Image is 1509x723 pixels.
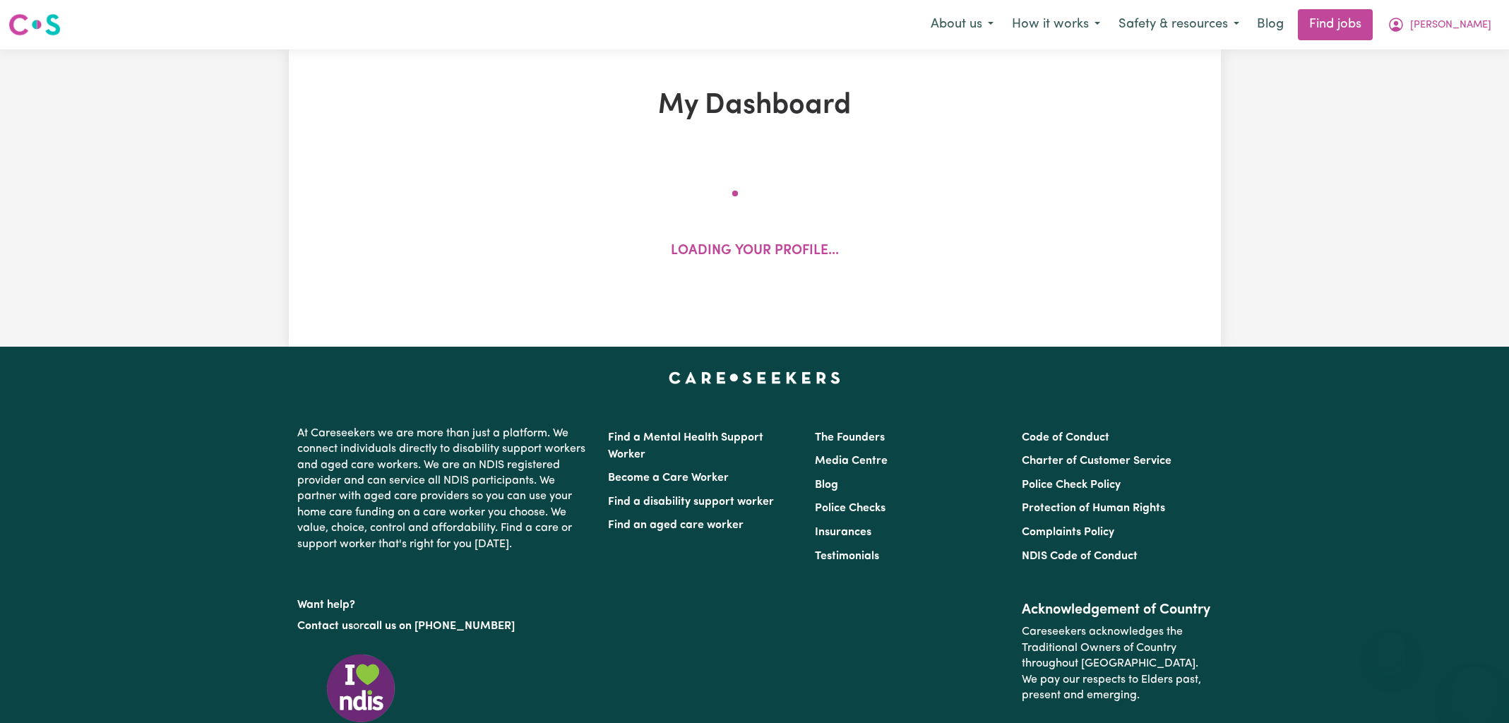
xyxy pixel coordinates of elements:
[8,8,61,41] a: Careseekers logo
[921,10,1003,40] button: About us
[1377,633,1405,661] iframe: Close message
[1109,10,1248,40] button: Safety & resources
[297,592,591,613] p: Want help?
[1022,432,1109,443] a: Code of Conduct
[608,520,744,531] a: Find an aged care worker
[608,472,729,484] a: Become a Care Worker
[1410,18,1491,33] span: [PERSON_NAME]
[297,621,353,632] a: Contact us
[608,432,763,460] a: Find a Mental Health Support Worker
[1022,455,1171,467] a: Charter of Customer Service
[815,432,885,443] a: The Founders
[8,12,61,37] img: Careseekers logo
[815,551,879,562] a: Testimonials
[1022,503,1165,514] a: Protection of Human Rights
[1298,9,1373,40] a: Find jobs
[1022,619,1212,709] p: Careseekers acknowledges the Traditional Owners of Country throughout [GEOGRAPHIC_DATA]. We pay o...
[815,455,888,467] a: Media Centre
[297,613,591,640] p: or
[1453,667,1498,712] iframe: Button to launch messaging window
[671,241,839,262] p: Loading your profile...
[815,479,838,491] a: Blog
[1022,551,1138,562] a: NDIS Code of Conduct
[1022,527,1114,538] a: Complaints Policy
[815,527,871,538] a: Insurances
[815,503,885,514] a: Police Checks
[1022,602,1212,619] h2: Acknowledgement of Country
[608,496,774,508] a: Find a disability support worker
[1022,479,1121,491] a: Police Check Policy
[297,420,591,558] p: At Careseekers we are more than just a platform. We connect individuals directly to disability su...
[1378,10,1501,40] button: My Account
[453,89,1057,123] h1: My Dashboard
[1248,9,1292,40] a: Blog
[1003,10,1109,40] button: How it works
[669,372,840,383] a: Careseekers home page
[364,621,515,632] a: call us on [PHONE_NUMBER]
